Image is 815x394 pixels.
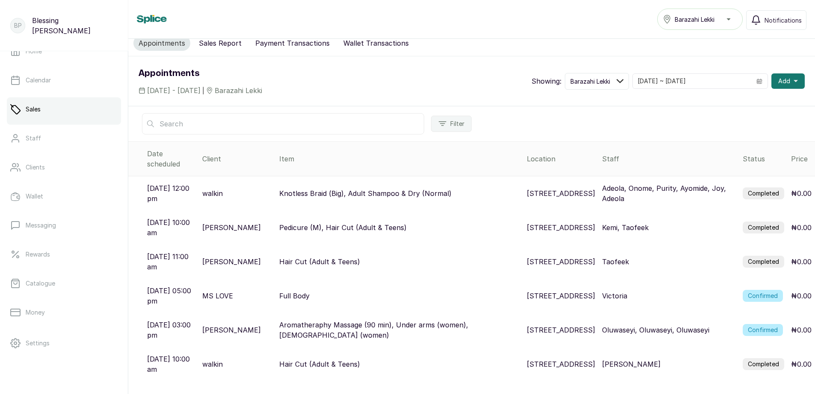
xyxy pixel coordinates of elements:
p: [DATE] 11:00 am [147,251,195,272]
p: Full Body [279,291,310,301]
p: Adeola, Onome, Purity, Ayomide, Joy, Adeola [602,183,736,204]
button: Barazahi Lekki [657,9,743,30]
div: Staff [602,154,736,164]
p: [STREET_ADDRESS] [527,291,595,301]
span: Add [778,77,790,85]
div: Date scheduled [147,149,195,169]
a: Wallet [7,184,121,208]
p: [DATE] 03:00 pm [147,320,195,340]
p: [STREET_ADDRESS] [527,188,595,198]
label: Completed [743,187,784,199]
p: [DATE] 10:00 am [147,354,195,374]
a: Calendar [7,68,121,92]
div: Client [202,154,272,164]
p: Home [26,47,42,55]
span: Filter [450,120,464,128]
a: Support [7,360,121,384]
label: Confirmed [743,324,783,336]
p: Hair Cut (Adult & Teens) [279,359,360,369]
p: [STREET_ADDRESS] [527,222,595,233]
p: Staff [26,134,41,143]
button: Sales Report [194,35,247,51]
p: [STREET_ADDRESS] [527,359,595,369]
p: walkin [202,359,223,369]
p: [DATE] 12:00 pm [147,183,195,204]
a: Staff [7,126,121,150]
p: Settings [26,339,50,347]
a: Rewards [7,242,121,266]
p: Sales [26,105,41,114]
p: Kemi, Taofeek [602,222,649,233]
p: [STREET_ADDRESS] [527,257,595,267]
p: Wallet [26,192,43,201]
span: Barazahi Lekki [675,15,715,24]
h1: Appointments [139,67,262,80]
p: [PERSON_NAME] [602,359,661,369]
span: | [202,86,204,95]
a: Sales [7,97,121,121]
p: ₦0.00 [791,325,812,335]
p: [DATE] 05:00 pm [147,286,195,306]
p: Aromatheraphy Massage (90 min), Under arms (women), [DEMOGRAPHIC_DATA] (women) [279,320,520,340]
p: ₦0.00 [791,188,812,198]
a: Home [7,39,121,63]
label: Confirmed [743,290,783,302]
p: Blessing [PERSON_NAME] [32,15,118,36]
a: Messaging [7,213,121,237]
p: Showing: [532,76,561,86]
button: Wallet Transactions [338,35,414,51]
span: Notifications [765,16,802,25]
a: Clients [7,155,121,179]
p: Knotless Braid (Big), Adult Shampoo & Dry (Normal) [279,188,452,198]
p: walkin [202,188,223,198]
div: Location [527,154,595,164]
button: Add [771,73,805,89]
span: Barazahi Lekki [570,77,610,86]
a: Money [7,301,121,324]
p: [PERSON_NAME] [202,222,261,233]
input: Search [142,113,424,134]
label: Completed [743,222,784,233]
p: ₦0.00 [791,257,812,267]
p: [PERSON_NAME] [202,257,261,267]
button: Notifications [746,10,806,30]
svg: calendar [756,78,762,84]
p: Calendar [26,76,51,85]
a: Settings [7,331,121,355]
p: Money [26,308,45,317]
p: ₦0.00 [791,222,812,233]
span: [DATE] - [DATE] [147,85,201,96]
p: [DATE] 10:00 am [147,217,195,238]
p: Taofeek [602,257,629,267]
button: Barazahi Lekki [565,73,629,90]
p: ₦0.00 [791,291,812,301]
p: ₦0.00 [791,359,812,369]
p: Rewards [26,250,50,259]
p: [PERSON_NAME] [202,325,261,335]
p: BP [14,21,22,30]
p: Oluwaseyi, Oluwaseyi, Oluwaseyi [602,325,709,335]
button: Appointments [133,35,190,51]
p: Catalogue [26,279,55,288]
div: Status [743,154,784,164]
p: Victoria [602,291,627,301]
a: Catalogue [7,271,121,295]
span: Barazahi Lekki [215,85,262,96]
p: Clients [26,163,45,172]
label: Completed [743,256,784,268]
button: Filter [431,116,472,132]
p: Messaging [26,221,56,230]
div: Price [791,154,812,164]
label: Completed [743,358,784,370]
input: Select date [633,74,751,88]
p: Pedicure (M), Hair Cut (Adult & Teens) [279,222,407,233]
button: Payment Transactions [250,35,335,51]
p: MS LOVE [202,291,233,301]
p: Hair Cut (Adult & Teens) [279,257,360,267]
div: Item [279,154,520,164]
p: [STREET_ADDRESS] [527,325,595,335]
